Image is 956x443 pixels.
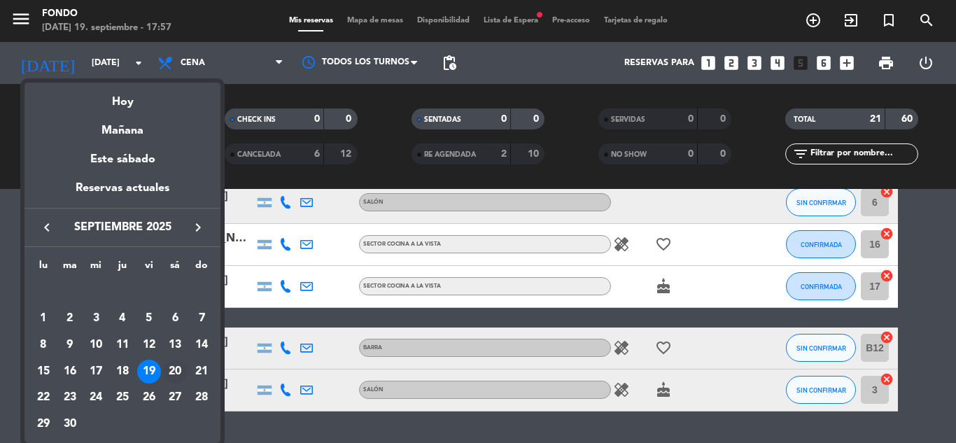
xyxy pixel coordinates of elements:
[34,218,59,237] button: keyboard_arrow_left
[83,306,109,332] td: 3 de septiembre de 2025
[162,385,189,412] td: 27 de septiembre de 2025
[190,307,213,330] div: 7
[58,333,82,357] div: 9
[163,307,187,330] div: 6
[137,333,161,357] div: 12
[31,307,55,330] div: 1
[58,360,82,384] div: 16
[84,333,108,357] div: 10
[188,332,215,358] td: 14 de septiembre de 2025
[188,385,215,412] td: 28 de septiembre de 2025
[163,360,187,384] div: 20
[163,386,187,410] div: 27
[136,258,162,279] th: viernes
[59,218,185,237] span: septiembre 2025
[57,332,83,358] td: 9 de septiembre de 2025
[83,385,109,412] td: 24 de septiembre de 2025
[111,360,134,384] div: 18
[190,360,213,384] div: 21
[136,306,162,332] td: 5 de septiembre de 2025
[24,179,220,208] div: Reservas actuales
[162,306,189,332] td: 6 de septiembre de 2025
[109,385,136,412] td: 25 de septiembre de 2025
[190,333,213,357] div: 14
[84,307,108,330] div: 3
[31,412,55,436] div: 29
[30,411,57,437] td: 29 de septiembre de 2025
[57,385,83,412] td: 23 de septiembre de 2025
[84,360,108,384] div: 17
[190,219,206,236] i: keyboard_arrow_right
[190,386,213,410] div: 28
[30,258,57,279] th: lunes
[57,258,83,279] th: martes
[24,111,220,140] div: Mañana
[84,386,108,410] div: 24
[136,358,162,385] td: 19 de septiembre de 2025
[83,358,109,385] td: 17 de septiembre de 2025
[109,358,136,385] td: 18 de septiembre de 2025
[58,307,82,330] div: 2
[137,360,161,384] div: 19
[109,306,136,332] td: 4 de septiembre de 2025
[163,333,187,357] div: 13
[136,385,162,412] td: 26 de septiembre de 2025
[31,333,55,357] div: 8
[58,386,82,410] div: 23
[31,360,55,384] div: 15
[83,332,109,358] td: 10 de septiembre de 2025
[83,258,109,279] th: miércoles
[188,306,215,332] td: 7 de septiembre de 2025
[30,306,57,332] td: 1 de septiembre de 2025
[185,218,211,237] button: keyboard_arrow_right
[137,307,161,330] div: 5
[57,358,83,385] td: 16 de septiembre de 2025
[136,332,162,358] td: 12 de septiembre de 2025
[162,358,189,385] td: 20 de septiembre de 2025
[137,386,161,410] div: 26
[109,332,136,358] td: 11 de septiembre de 2025
[38,219,55,236] i: keyboard_arrow_left
[57,306,83,332] td: 2 de septiembre de 2025
[30,385,57,412] td: 22 de septiembre de 2025
[30,332,57,358] td: 8 de septiembre de 2025
[58,412,82,436] div: 30
[111,333,134,357] div: 11
[24,140,220,179] div: Este sábado
[109,258,136,279] th: jueves
[24,83,220,111] div: Hoy
[57,411,83,437] td: 30 de septiembre de 2025
[162,258,189,279] th: sábado
[188,258,215,279] th: domingo
[31,386,55,410] div: 22
[111,307,134,330] div: 4
[188,358,215,385] td: 21 de septiembre de 2025
[111,386,134,410] div: 25
[30,279,215,306] td: SEP.
[30,358,57,385] td: 15 de septiembre de 2025
[162,332,189,358] td: 13 de septiembre de 2025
